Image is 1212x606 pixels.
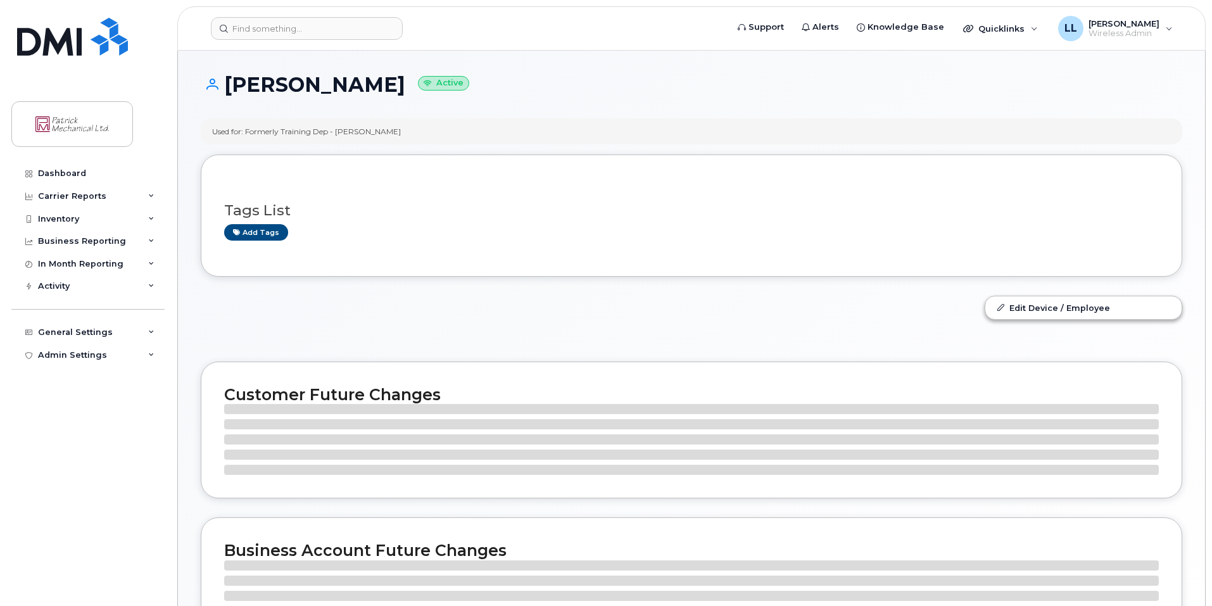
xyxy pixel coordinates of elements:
[212,126,401,137] div: Used for: Formerly Training Dep - [PERSON_NAME]
[201,73,1182,96] h1: [PERSON_NAME]
[224,203,1159,218] h3: Tags List
[224,385,1159,404] h2: Customer Future Changes
[224,541,1159,560] h2: Business Account Future Changes
[985,296,1182,319] a: Edit Device / Employee
[418,76,469,91] small: Active
[224,224,288,240] a: Add tags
